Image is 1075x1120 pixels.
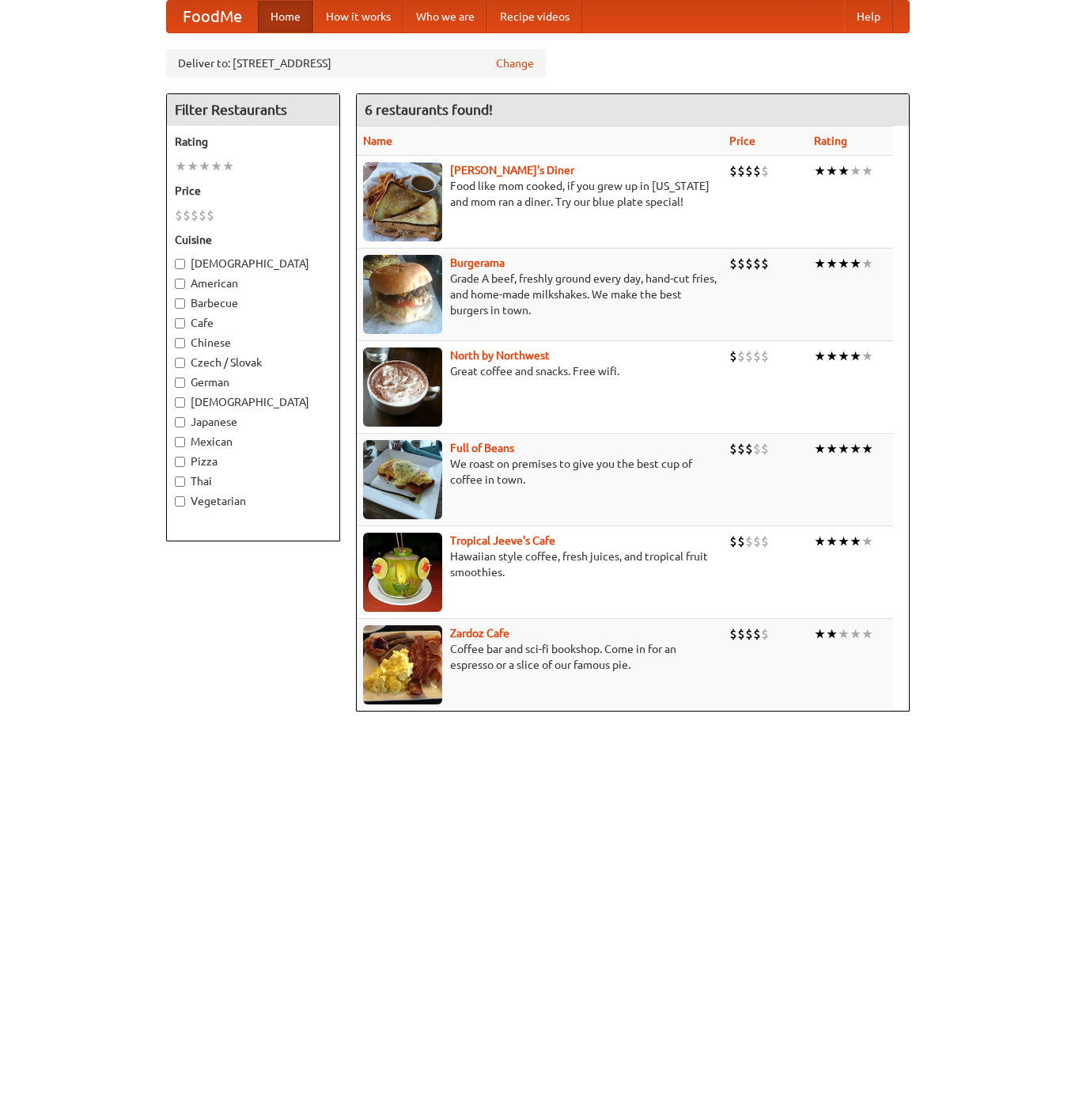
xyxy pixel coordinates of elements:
[838,533,850,550] li: ★
[729,255,737,272] li: $
[745,347,753,365] li: $
[175,207,183,224] li: $
[753,255,761,272] li: $
[450,442,514,454] a: Full of Beans
[450,349,550,362] b: North by Northwest
[745,533,753,550] li: $
[729,135,755,147] a: Price
[175,457,185,467] input: Pizza
[861,440,873,457] li: ★
[187,158,199,175] li: ★
[850,162,861,180] li: ★
[838,440,850,457] li: ★
[761,255,769,272] li: $
[745,255,753,272] li: $
[838,347,850,365] li: ★
[487,1,582,32] a: Recipe videos
[450,256,505,269] a: Burgerama
[175,374,331,390] label: German
[175,134,331,150] h5: Rating
[814,533,826,550] li: ★
[258,1,313,32] a: Home
[363,641,717,673] p: Coffee bar and sci-fi bookshop. Come in for an espresso or a slice of our famous pie.
[729,162,737,180] li: $
[450,164,574,177] a: [PERSON_NAME]'s Diner
[761,347,769,365] li: $
[814,347,826,365] li: ★
[753,533,761,550] li: $
[850,533,861,550] li: ★
[199,207,206,224] li: $
[363,162,442,241] img: sallys.jpg
[753,347,761,365] li: $
[745,440,753,457] li: $
[729,347,737,365] li: $
[814,255,826,272] li: ★
[737,533,745,550] li: $
[814,440,826,457] li: ★
[363,549,717,580] p: Hawaiian style coffee, fresh juices, and tropical fruit smoothies.
[450,534,555,547] a: Tropical Jeeve's Cafe
[850,347,861,365] li: ★
[175,338,185,348] input: Chinese
[363,135,392,147] a: Name
[199,158,210,175] li: ★
[850,255,861,272] li: ★
[222,158,234,175] li: ★
[175,318,185,328] input: Cafe
[761,440,769,457] li: $
[363,625,442,704] img: zardoz.jpg
[175,256,331,271] label: [DEMOGRAPHIC_DATA]
[826,162,838,180] li: ★
[206,207,214,224] li: $
[175,397,185,408] input: [DEMOGRAPHIC_DATA]
[850,625,861,643] li: ★
[861,347,873,365] li: ★
[175,279,185,289] input: American
[814,162,826,180] li: ★
[175,315,331,331] label: Cafe
[761,162,769,180] li: $
[761,625,769,643] li: $
[210,158,222,175] li: ★
[737,440,745,457] li: $
[826,625,838,643] li: ★
[729,625,737,643] li: $
[363,363,717,379] p: Great coffee and snacks. Free wifi.
[838,625,850,643] li: ★
[175,473,331,489] label: Thai
[861,533,873,550] li: ★
[753,162,761,180] li: $
[167,1,258,32] a: FoodMe
[175,437,185,447] input: Mexican
[737,162,745,180] li: $
[363,271,717,318] p: Grade A beef, freshly ground every day, hand-cut fries, and home-made milkshakes. We make the bes...
[175,335,331,351] label: Chinese
[175,493,331,509] label: Vegetarian
[175,454,331,469] label: Pizza
[737,347,745,365] li: $
[167,94,339,126] h4: Filter Restaurants
[737,625,745,643] li: $
[313,1,403,32] a: How it works
[175,183,331,199] h5: Price
[363,533,442,612] img: jeeves.jpg
[183,207,191,224] li: $
[861,255,873,272] li: ★
[826,255,838,272] li: ★
[175,295,331,311] label: Barbecue
[814,135,847,147] a: Rating
[175,394,331,410] label: [DEMOGRAPHIC_DATA]
[850,440,861,457] li: ★
[761,533,769,550] li: $
[814,625,826,643] li: ★
[838,162,850,180] li: ★
[450,627,509,640] a: Zardoz Cafe
[175,496,185,507] input: Vegetarian
[363,178,717,210] p: Food like mom cooked, if you grew up in [US_STATE] and mom ran a diner. Try our blue plate special!
[166,49,546,78] div: Deliver to: [STREET_ADDRESS]
[191,207,199,224] li: $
